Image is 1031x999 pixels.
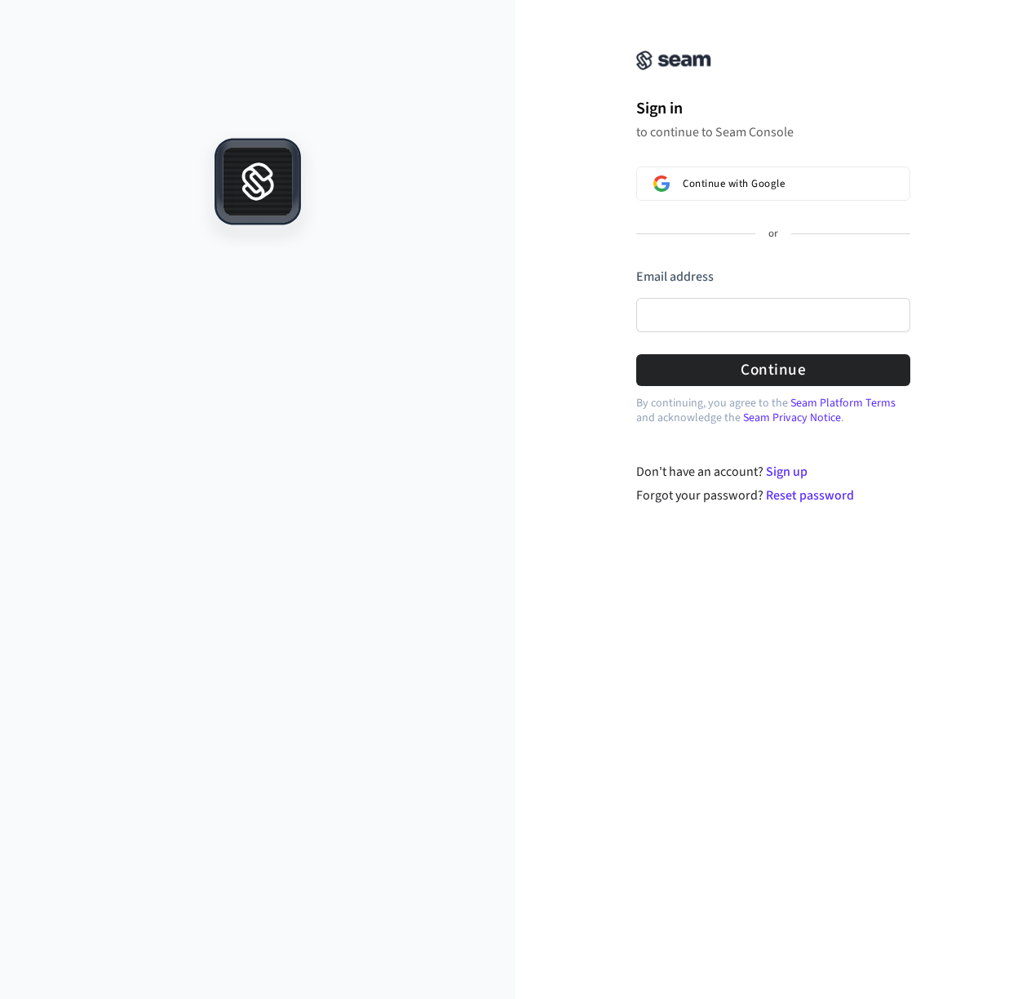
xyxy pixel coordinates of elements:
div: Forgot your password? [636,486,911,505]
h1: Sign in [636,96,910,121]
span: Continue with Google [683,177,785,190]
a: Seam Privacy Notice [743,410,841,426]
button: Continue [636,354,910,386]
button: Sign in with GoogleContinue with Google [636,166,910,201]
p: to continue to Seam Console [636,124,910,140]
a: Seam Platform Terms [790,395,896,411]
img: Sign in with Google [653,175,670,192]
label: Email address [636,268,714,286]
img: Seam Console [636,51,711,70]
p: By continuing, you agree to the and acknowledge the . [636,396,910,425]
div: Don't have an account? [636,462,911,482]
p: or [768,227,778,242]
a: Reset password [766,486,854,504]
a: Sign up [766,463,808,481]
